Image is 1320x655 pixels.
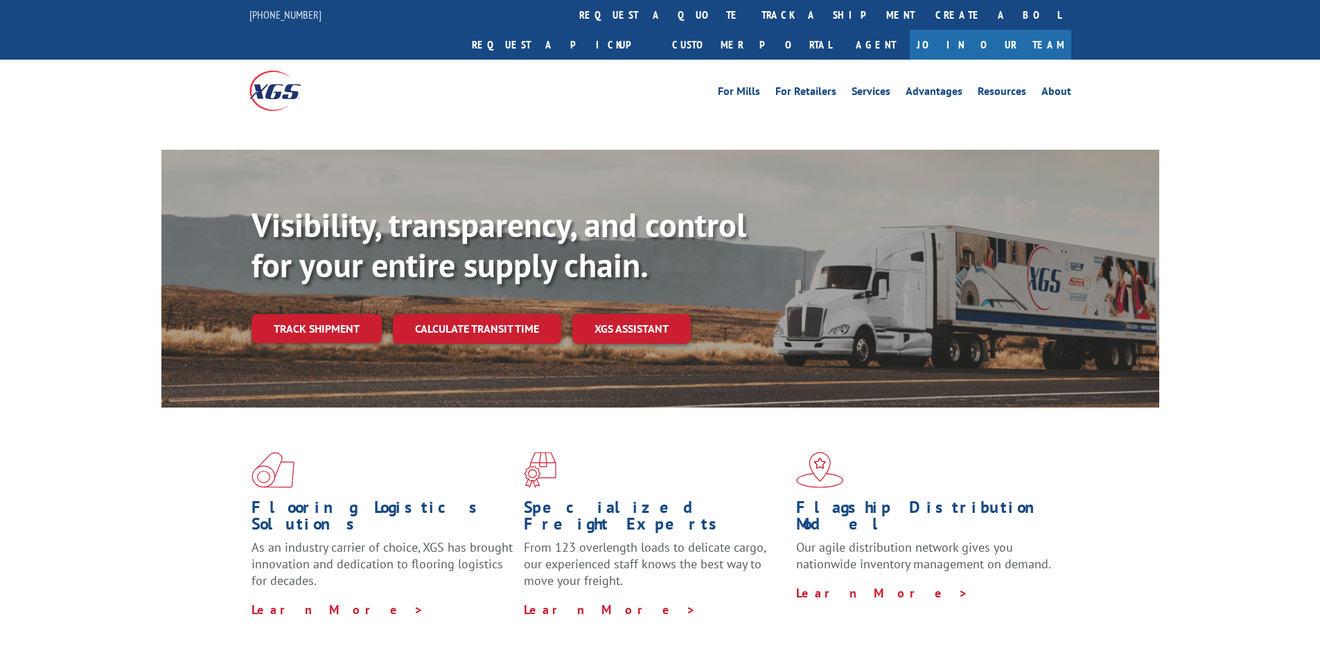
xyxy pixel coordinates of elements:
a: About [1041,86,1071,101]
p: From 123 overlength loads to delicate cargo, our experienced staff knows the best way to move you... [524,539,786,601]
a: Request a pickup [461,30,662,60]
a: Join Our Team [910,30,1071,60]
a: Customer Portal [662,30,842,60]
a: Learn More > [796,585,969,601]
a: [PHONE_NUMBER] [249,8,322,21]
h1: Specialized Freight Experts [524,499,786,539]
img: xgs-icon-focused-on-flooring-red [524,452,556,488]
b: Visibility, transparency, and control for your entire supply chain. [252,203,746,286]
a: Resources [978,86,1026,101]
a: Advantages [906,86,962,101]
a: Calculate transit time [393,314,561,344]
span: As an industry carrier of choice, XGS has brought innovation and dedication to flooring logistics... [252,539,513,588]
a: Services [852,86,890,101]
a: Learn More > [252,602,424,618]
img: xgs-icon-total-supply-chain-intelligence-red [252,452,294,488]
a: Agent [842,30,910,60]
a: For Retailers [775,86,836,101]
a: Learn More > [524,602,696,618]
a: XGS ASSISTANT [572,314,691,344]
img: xgs-icon-flagship-distribution-model-red [796,452,844,488]
h1: Flooring Logistics Solutions [252,499,513,539]
a: Track shipment [252,314,382,343]
h1: Flagship Distribution Model [796,499,1058,539]
span: Our agile distribution network gives you nationwide inventory management on demand. [796,539,1051,572]
a: For Mills [718,86,760,101]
